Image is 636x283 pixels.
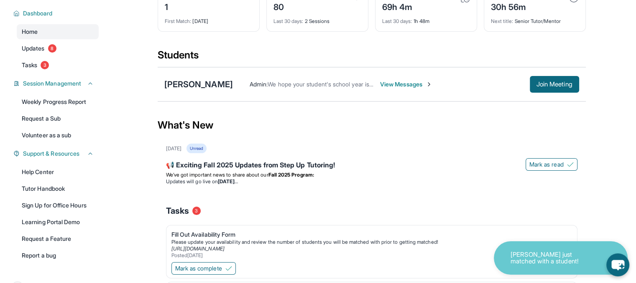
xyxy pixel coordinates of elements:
[17,24,99,39] a: Home
[166,160,577,172] div: 📢 Exciting Fall 2025 Updates from Step Up Tutoring!
[166,205,189,217] span: Tasks
[491,13,579,25] div: Senior Tutor/Mentor
[17,58,99,73] a: Tasks3
[166,225,577,260] a: Fill Out Availability FormPlease update your availability and review the number of students you w...
[166,178,577,185] li: Updates will go live on
[23,149,79,158] span: Support & Resources
[165,18,192,24] span: First Match :
[23,9,53,18] span: Dashboard
[218,178,238,184] strong: [DATE]
[166,145,181,152] div: [DATE]
[567,161,574,168] img: Mark as read
[22,28,38,36] span: Home
[23,79,81,88] span: Session Management
[158,107,586,144] div: What's New
[17,231,99,246] a: Request a Feature
[250,81,268,88] span: Admin :
[17,164,99,179] a: Help Center
[273,18,304,24] span: Last 30 days :
[171,262,236,275] button: Mark as complete
[426,81,432,88] img: Chevron-Right
[17,128,99,143] a: Volunteer as a sub
[526,158,577,171] button: Mark as read
[530,76,579,93] button: Join Meeting
[382,13,470,25] div: 1h 48m
[268,172,314,178] strong: Fall 2025 Program:
[382,18,412,24] span: Last 30 days :
[20,79,94,88] button: Session Management
[175,264,222,273] span: Mark as complete
[529,160,564,169] span: Mark as read
[171,252,565,259] div: Posted [DATE]
[186,144,207,153] div: Unread
[41,61,49,69] span: 3
[536,82,572,87] span: Join Meeting
[192,207,201,215] span: 3
[171,239,565,245] div: Please update your availability and review the number of students you will be matched with prior ...
[22,44,45,53] span: Updates
[164,78,233,90] div: [PERSON_NAME]
[22,61,37,69] span: Tasks
[171,245,225,252] a: [URL][DOMAIN_NAME]
[166,172,268,178] span: We’ve got important news to share about our
[17,198,99,213] a: Sign Up for Office Hours
[273,13,361,25] div: 2 Sessions
[511,251,594,265] p: [PERSON_NAME] just matched with a student!
[158,48,586,67] div: Students
[17,111,99,126] a: Request a Sub
[17,248,99,263] a: Report a bug
[17,181,99,196] a: Tutor Handbook
[17,215,99,230] a: Learning Portal Demo
[171,230,565,239] div: Fill Out Availability Form
[380,80,432,88] span: View Messages
[17,94,99,109] a: Weekly Progress Report
[606,253,629,276] button: chat-button
[48,44,56,53] span: 8
[20,9,94,18] button: Dashboard
[17,41,99,56] a: Updates8
[225,265,232,272] img: Mark as complete
[491,18,513,24] span: Next title :
[20,149,94,158] button: Support & Resources
[165,13,253,25] div: [DATE]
